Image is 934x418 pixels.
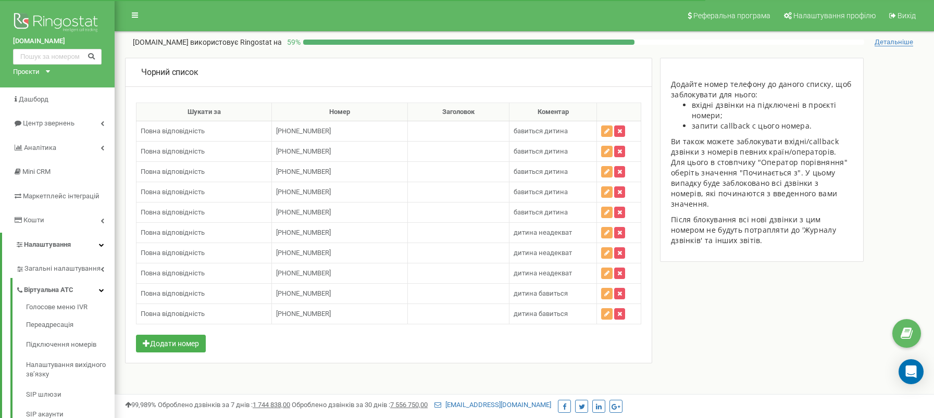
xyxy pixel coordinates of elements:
[141,289,205,297] span: Повна відповідність
[136,103,272,121] th: Шукати за
[276,229,331,236] span: [PHONE_NUMBER]
[141,208,205,216] span: Повна відповідність
[514,310,568,318] span: дитина бавиться
[26,385,115,405] a: SIP шлюзи
[23,119,74,127] span: Центр звернень
[26,315,115,335] a: Переадресація
[13,36,102,46] a: [DOMAIN_NAME]
[141,249,205,257] span: Повна відповідність
[141,269,205,277] span: Повна відповідність
[671,136,853,209] p: Ви також можете заблокувати вхідні/callback дзвінки з номерів певних країн/операторів. Для цього ...
[22,168,51,175] span: Mini CRM
[514,289,568,297] span: дитина бавиться
[276,310,331,318] span: [PHONE_NUMBER]
[13,10,102,36] img: Ringostat logo
[26,302,115,315] a: Голосове меню IVR
[276,168,331,175] span: [PHONE_NUMBER]
[276,147,331,155] span: [PHONE_NUMBER]
[514,188,568,196] span: бавиться дитина
[13,49,102,65] input: Пошук за номером
[158,401,290,409] span: Оброблено дзвінків за 7 днів :
[514,249,572,257] span: дитина неадекват
[276,289,331,297] span: [PHONE_NUMBER]
[16,278,115,299] a: Віртуальна АТС
[514,229,572,236] span: дитина неадекват
[141,168,205,175] span: Повна відповідність
[292,401,428,409] span: Оброблено дзвінків за 30 днів :
[190,38,282,46] span: використовує Ringostat на
[898,11,916,20] span: Вихід
[276,188,331,196] span: [PHONE_NUMBER]
[514,147,568,155] span: бавиться дитина
[141,127,205,135] span: Повна відповідність
[276,249,331,257] span: [PHONE_NUMBER]
[692,121,853,131] li: запити callback с цього номера.
[24,264,101,274] span: Загальні налаштування
[141,147,205,155] span: Повна відповідність
[24,240,71,248] span: Налаштування
[671,79,853,100] div: Додайте номер телефону до даного списку, щоб заблокувати для нього:
[23,216,44,224] span: Кошти
[875,38,913,46] span: Детальніше
[692,100,853,121] li: вхідні дзвінки на підключені в проєкті номери;
[671,214,853,246] p: Після блокування всі нові дзвінки з цим номером не будуть потрапляти до 'Журналу дзвінків' та інш...
[141,67,198,79] p: Чорний список
[276,208,331,216] span: [PHONE_NUMBER]
[26,335,115,355] a: Підключення номерів
[26,355,115,385] a: Налаштування вихідного зв’язку
[133,37,282,47] p: [DOMAIN_NAME]
[253,401,290,409] u: 1 744 838,00
[16,257,115,278] a: Загальні налаштування
[276,269,331,277] span: [PHONE_NUMBER]
[434,401,551,409] a: [EMAIL_ADDRESS][DOMAIN_NAME]
[793,11,876,20] span: Налаштування профілю
[514,127,568,135] span: бавиться дитина
[2,233,115,257] a: Налаштування
[24,285,73,295] span: Віртуальна АТС
[276,127,331,135] span: [PHONE_NUMBER]
[19,95,48,103] span: Дашборд
[514,168,568,175] span: бавиться дитина
[141,310,205,318] span: Повна відповідність
[125,401,156,409] span: 99,989%
[693,11,770,20] span: Реферальна програма
[282,37,303,47] p: 59 %
[407,103,509,121] th: Заголовок
[141,229,205,236] span: Повна відповідність
[514,269,572,277] span: дитина неадекват
[272,103,407,121] th: Номер
[141,188,205,196] span: Повна відповідність
[514,208,568,216] span: бавиться дитина
[899,359,924,384] div: Open Intercom Messenger
[23,192,99,200] span: Маркетплейс інтеграцій
[13,67,40,77] div: Проєкти
[24,144,56,151] span: Аналiтика
[136,335,206,352] button: Додати номер
[509,103,597,121] th: Коментар
[390,401,428,409] u: 7 556 750,00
